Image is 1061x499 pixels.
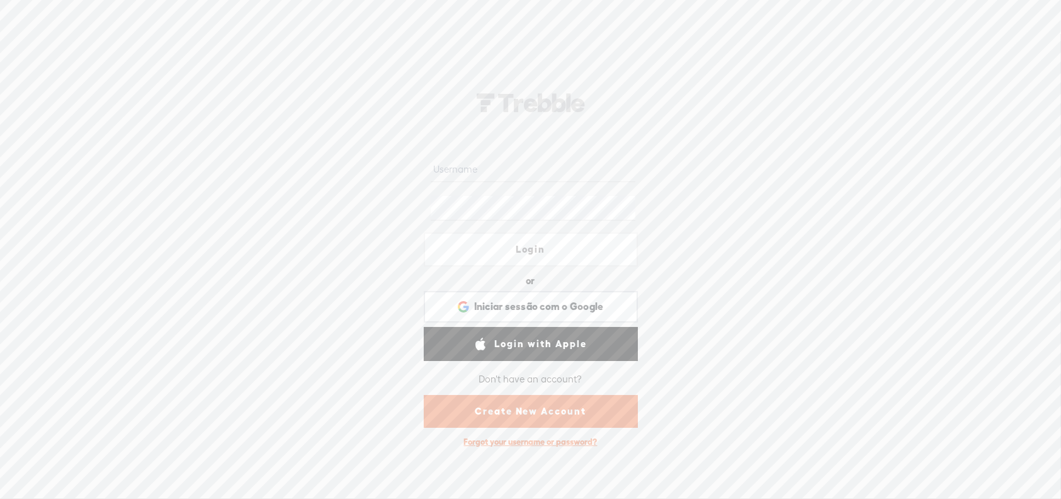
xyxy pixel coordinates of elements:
a: Login with Apple [424,327,638,361]
input: Username [431,157,635,181]
a: Login [424,232,638,267]
span: Iniciar sessão com o Google [474,300,604,313]
div: Iniciar sessão com o Google [424,291,638,323]
a: Create New Account [424,395,638,428]
div: Forgot your username or password? [458,430,604,454]
div: Don't have an account? [479,366,582,393]
div: or [526,271,535,291]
